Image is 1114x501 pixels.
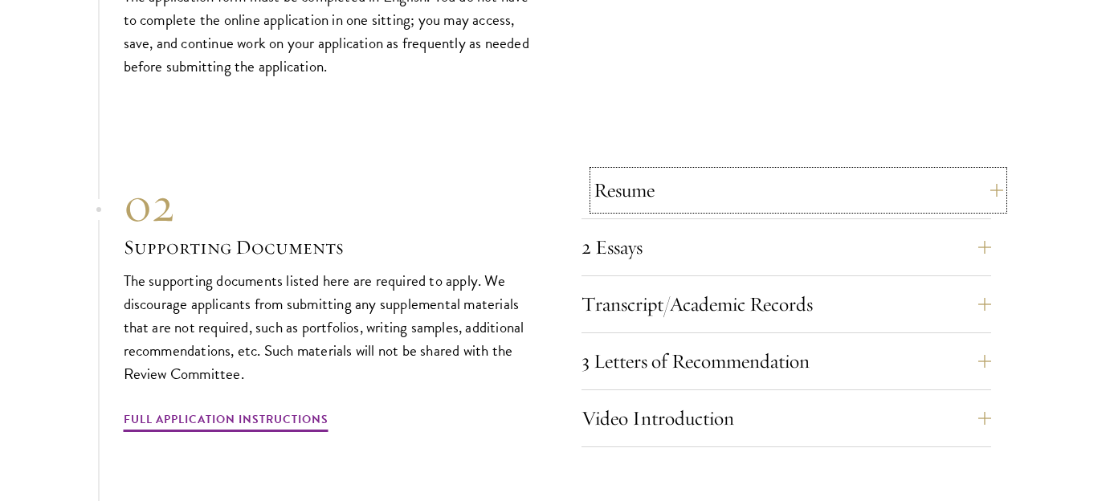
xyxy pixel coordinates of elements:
h3: Supporting Documents [124,234,533,261]
button: Resume [594,171,1003,210]
button: 2 Essays [581,228,991,267]
p: The supporting documents listed here are required to apply. We discourage applicants from submitt... [124,269,533,385]
button: Video Introduction [581,399,991,438]
button: Transcript/Academic Records [581,285,991,324]
button: 3 Letters of Recommendation [581,342,991,381]
div: 02 [124,176,533,234]
a: Full Application Instructions [124,409,328,434]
